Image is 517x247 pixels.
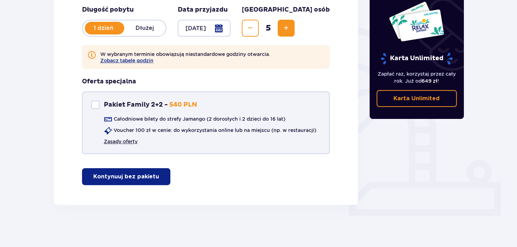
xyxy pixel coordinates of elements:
button: Zmniejsz [242,20,259,37]
p: 540 PLN [169,101,197,109]
a: Karta Unlimited [377,90,457,107]
h3: Oferta specjalna [82,77,136,86]
p: Karta Unlimited [380,52,453,65]
p: Data przyjazdu [178,6,228,14]
button: Zwiększ [278,20,295,37]
p: Długość pobytu [82,6,166,14]
p: Kontynuuj bez pakietu [93,173,159,180]
button: Zobacz tabelę godzin [100,58,153,63]
button: Kontynuuj bez pakietu [82,168,170,185]
p: [GEOGRAPHIC_DATA] osób [242,6,330,14]
p: Voucher 100 zł w cenie: do wykorzystania online lub na miejscu (np. w restauracji) [114,127,316,134]
img: Dwie karty całoroczne do Suntago z napisem 'UNLIMITED RELAX', na białym tle z tropikalnymi liśćmi... [389,1,445,42]
p: Pakiet Family 2+2 - [104,101,168,109]
a: Zasady oferty [104,138,138,145]
p: Całodniowe bilety do strefy Jamango (2 dorosłych i 2 dzieci do 16 lat) [114,115,285,122]
p: Zapłać raz, korzystaj przez cały rok. Już od ! [377,70,457,84]
p: 1 dzień [83,24,124,32]
p: Karta Unlimited [393,95,440,102]
span: 5 [260,23,276,33]
p: W wybranym terminie obowiązują niestandardowe godziny otwarcia. [100,51,270,63]
span: 649 zł [422,78,437,84]
p: Dłużej [124,24,166,32]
